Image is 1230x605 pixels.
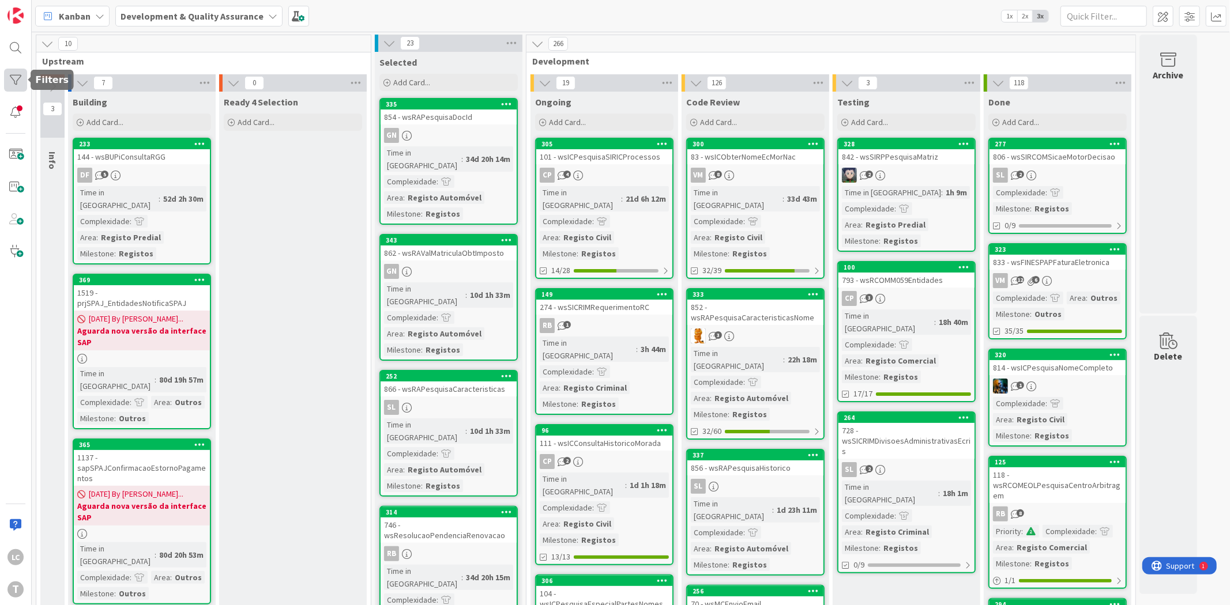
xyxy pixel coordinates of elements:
div: 144 - wsBUPiConsultaRGG [74,149,210,164]
span: : [159,192,160,205]
span: Add Card... [851,117,888,127]
span: 14/28 [551,264,570,277]
div: 233 [74,139,210,149]
span: : [465,289,467,301]
div: 842 - wsSIRPPesquisaMatriz [838,149,975,164]
div: Area [842,218,861,231]
div: 252866 - wsRAPesquisaCaracteristicas [381,371,517,396]
div: 252 [381,371,517,381]
div: Registo Predial [863,218,928,231]
div: Milestone [540,398,577,410]
div: RB [540,318,555,333]
div: Area [691,231,710,244]
div: 100793 - wsRCOMM059Entidades [838,262,975,288]
div: Time in [GEOGRAPHIC_DATA] [384,282,465,308]
div: 125 [990,457,1126,467]
div: 337 [687,450,823,460]
a: 264728 - wsSICRIMDivisoesAdministrativasEcrisSLTime in [GEOGRAPHIC_DATA]:18h 1mComplexidade:Area:... [837,411,976,573]
a: 328842 - wsSIRPPesquisaMatrizLSTime in [GEOGRAPHIC_DATA]:1h 9mComplexidade:Area:Registo PredialMi... [837,138,976,252]
div: 333852 - wsRAPesquisaCaracteristicasNome [687,289,823,325]
span: Add Card... [86,117,123,127]
div: Registos [881,235,921,247]
div: Complexidade [993,292,1045,304]
div: 149274 - wsSICRIMRequerimentoRC [536,289,672,315]
div: Area [151,396,170,409]
div: Milestone [691,408,728,421]
div: CP [540,454,555,469]
div: Registo Comercial [863,354,939,367]
div: 33d 43m [784,192,820,205]
span: Add Card... [1002,117,1039,127]
span: : [403,463,405,476]
span: Add Card... [393,77,430,88]
div: 300 [687,139,823,149]
div: 83 - wsICObterNomeEcMorNac [687,149,823,164]
span: Kanban [59,9,91,23]
div: Outros [116,412,149,425]
span: : [861,354,863,367]
div: 854 - wsRAPesquisaDocId [381,109,517,124]
span: 2 [1017,171,1024,178]
div: Time in [GEOGRAPHIC_DATA] [384,146,461,172]
div: 365 [74,440,210,450]
div: 300 [693,140,823,148]
span: : [437,311,438,324]
div: Registos [423,343,463,356]
div: 333 [693,290,823,298]
div: Registos [423,207,463,220]
div: Time in [GEOGRAPHIC_DATA] [77,367,155,392]
span: Add Card... [238,117,274,127]
div: 343862 - wsRAValMatriculaObtImposto [381,235,517,260]
div: Registo Civil [712,231,765,244]
div: 10d 1h 33m [467,425,513,437]
span: 4 [563,171,571,178]
div: 862 - wsRAValMatriculaObtImposto [381,245,517,260]
div: 149 [536,289,672,300]
div: 1519 - prjSPAJ_EntidadesNotificaSPAJ [74,285,210,311]
span: : [1045,292,1047,304]
div: Registos [1032,429,1072,442]
div: 3h 44m [638,343,669,356]
span: : [879,370,881,383]
div: Time in [GEOGRAPHIC_DATA] [691,186,783,211]
div: Complexidade [691,376,743,388]
div: CP [838,291,975,306]
div: Complexidade [384,447,437,460]
div: VM [691,168,706,183]
div: Registo Automóvel [405,191,484,204]
div: 852 - wsRAPesquisaCaracteristicasNome [687,300,823,325]
span: : [461,153,463,165]
div: 305 [536,139,672,149]
div: Milestone [842,235,879,247]
div: 111 - wsICConsultaHistoricoMorada [536,436,672,451]
div: 96 [541,426,672,434]
div: 1 [60,5,63,14]
div: 1137 - sapSPAJConfirmacaoEstornoPagamentos [74,450,210,486]
span: : [403,191,405,204]
div: Area [993,413,1012,426]
span: : [1012,413,1014,426]
div: 365 [79,441,210,449]
div: CP [536,454,672,469]
div: 806 - wsSIRCOMSicaeMotorDecisao [990,149,1126,164]
span: : [130,396,131,409]
div: 333 [687,289,823,300]
div: 323833 - wsFINESPAPFaturaEletronica [990,244,1126,270]
div: 22h 18m [785,353,820,366]
span: : [621,192,623,205]
span: : [559,381,561,394]
div: 833 - wsFINESPAPFaturaEletronica [990,255,1126,270]
div: Complexidade [384,175,437,188]
div: VM [993,273,1008,288]
div: 337 [693,451,823,459]
div: 10d 1h 33m [467,289,513,301]
span: Add Card... [549,117,586,127]
span: : [577,398,578,410]
div: 343 [381,235,517,245]
span: : [421,343,423,356]
div: Milestone [993,308,1030,320]
div: 274 - wsSICRIMRequerimentoRC [536,300,672,315]
span: : [1045,186,1047,199]
div: Outros [1032,308,1065,320]
div: 3691519 - prjSPAJ_EntidadesNotificaSPAJ [74,275,210,311]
